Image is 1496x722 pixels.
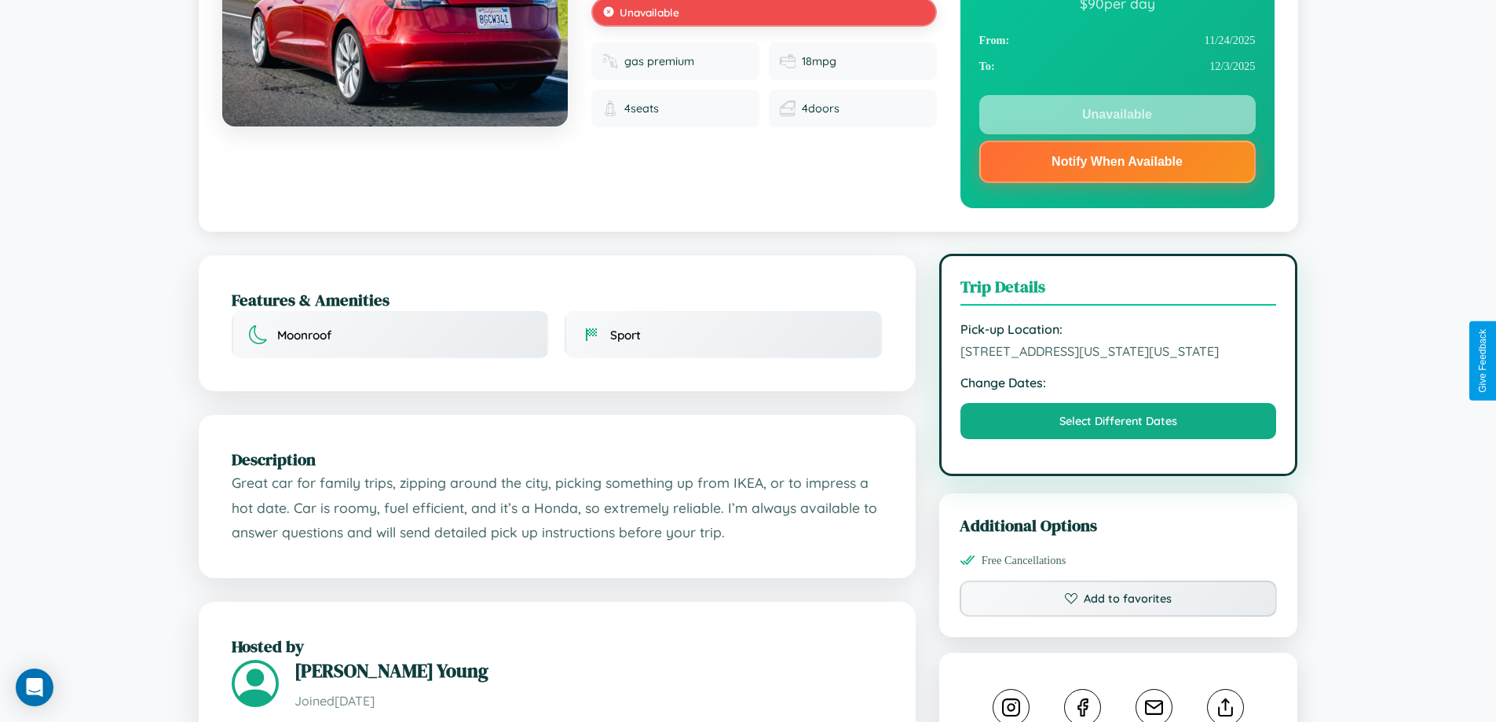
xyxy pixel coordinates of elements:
button: Select Different Dates [960,403,1277,439]
strong: Pick-up Location: [960,321,1277,337]
p: Joined [DATE] [294,690,883,713]
div: 12 / 3 / 2025 [979,53,1256,79]
img: Fuel type [602,53,618,69]
button: Add to favorites [960,581,1278,617]
img: Fuel efficiency [780,53,796,69]
h2: Features & Amenities [232,288,883,311]
h3: Trip Details [960,275,1277,306]
img: Seats [602,101,618,116]
strong: Change Dates: [960,375,1277,390]
h3: Additional Options [960,514,1278,537]
h3: [PERSON_NAME] Young [294,658,883,684]
div: 11 / 24 / 2025 [979,27,1256,53]
strong: From: [979,34,1010,47]
span: Free Cancellations [982,554,1066,567]
h2: Hosted by [232,635,883,658]
img: Doors [780,101,796,116]
span: Sport [610,328,641,343]
button: Unavailable [979,95,1256,134]
span: gas premium [624,54,694,68]
div: Give Feedback [1477,329,1488,393]
h2: Description [232,448,883,471]
span: 4 seats [624,101,659,115]
span: Moonroof [277,328,331,343]
span: 4 doors [802,101,839,115]
button: Notify When Available [979,141,1256,183]
strong: To: [979,60,995,73]
span: Unavailable [620,5,679,19]
span: 18 mpg [802,54,836,68]
div: Open Intercom Messenger [16,669,53,706]
p: Great car for family trips, zipping around the city, picking something up from IKEA, or to impres... [232,471,883,545]
span: [STREET_ADDRESS][US_STATE][US_STATE] [960,343,1277,359]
